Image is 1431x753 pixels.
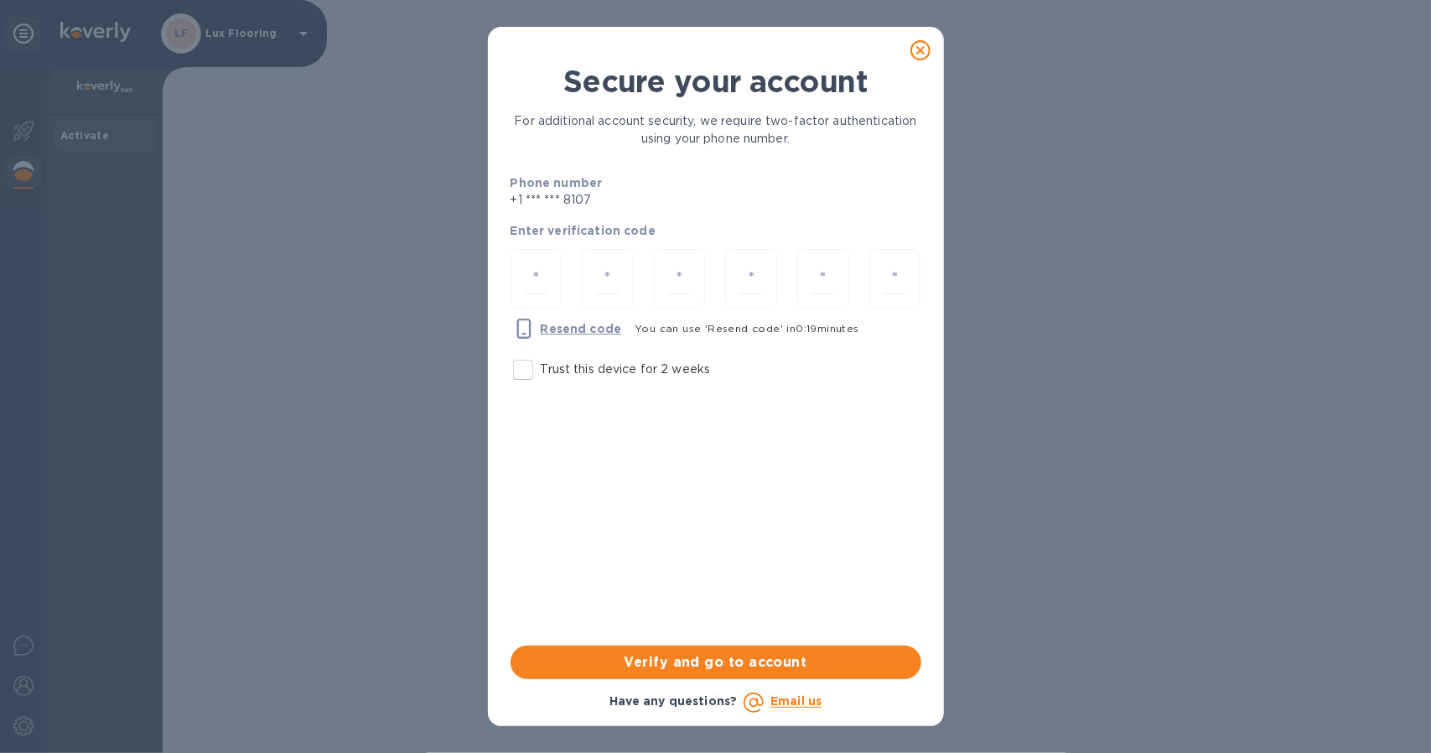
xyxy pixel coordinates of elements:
[541,361,711,378] p: Trust this device for 2 weeks
[511,112,921,148] p: For additional account security, we require two-factor authentication using your phone number.
[635,322,859,335] span: You can use 'Resend code' in 0 : 19 minutes
[511,176,603,190] b: Phone number
[511,646,921,679] button: Verify and go to account
[609,694,738,708] b: Have any questions?
[541,322,622,335] u: Resend code
[524,652,908,673] span: Verify and go to account
[770,695,822,709] a: Email us
[511,222,921,239] p: Enter verification code
[511,64,921,99] h1: Secure your account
